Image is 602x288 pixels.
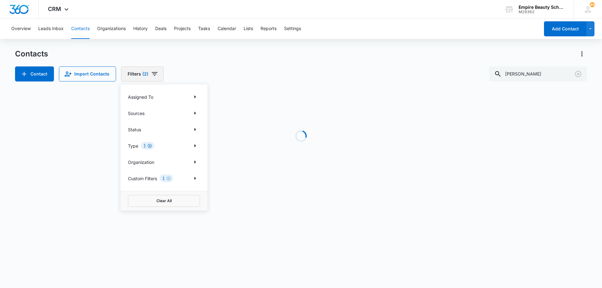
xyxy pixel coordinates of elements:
input: Search Contacts [489,66,587,81]
button: Projects [174,19,191,39]
button: Lists [244,19,253,39]
p: Status [128,126,141,133]
div: 1 [160,175,173,182]
button: Show Organization filters [190,157,200,167]
button: Overview [11,19,31,39]
button: Show Status filters [190,124,200,134]
span: (2) [142,72,148,76]
button: Show Custom Filters filters [190,173,200,183]
h1: Contacts [15,49,48,59]
p: Sources [128,110,145,117]
button: Clear All [128,195,200,207]
button: Actions [577,49,587,59]
button: Clear [573,69,583,79]
p: Custom Filters [128,175,157,182]
span: CRM [48,6,61,12]
button: Show Assigned To filters [190,92,200,102]
button: Show Type filters [190,141,200,151]
p: Type [128,143,138,149]
div: account name [519,5,564,10]
button: Add Contact [15,66,54,81]
button: History [133,19,148,39]
button: Settings [284,19,301,39]
button: Tasks [198,19,210,39]
div: account id [519,10,564,14]
p: Organization [128,159,154,165]
div: 1 [141,142,154,149]
button: Clear [166,176,171,181]
button: Add Contact [544,21,586,36]
button: Reports [261,19,277,39]
span: 49 [590,2,595,7]
button: Organizations [97,19,126,39]
button: Calendar [218,19,236,39]
p: Assigned To [128,94,153,100]
button: Import Contacts [59,66,116,81]
button: Deals [155,19,166,39]
button: Clear [147,144,152,148]
div: notifications count [590,2,595,7]
button: Show Sources filters [190,108,200,118]
button: Filters [121,66,164,81]
button: Leads Inbox [38,19,64,39]
button: Contacts [71,19,90,39]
